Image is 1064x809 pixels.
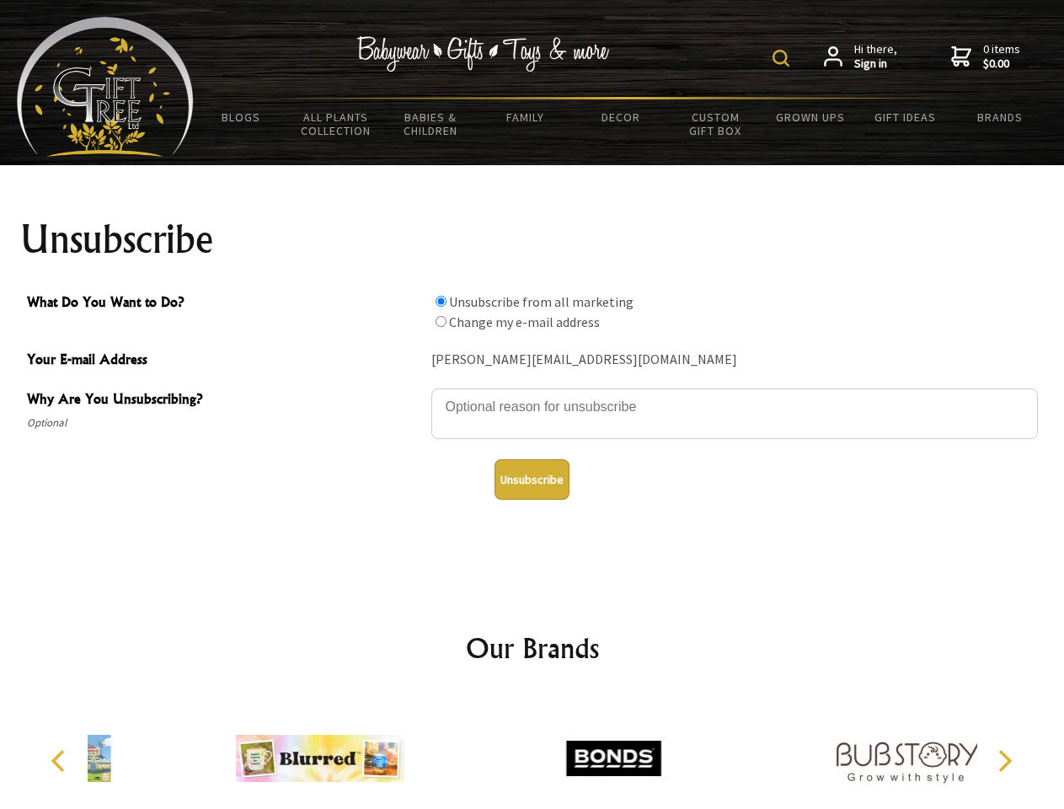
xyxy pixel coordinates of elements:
textarea: Why Are You Unsubscribing? [431,388,1038,439]
strong: $0.00 [983,56,1020,72]
img: Babyware - Gifts - Toys and more... [17,17,194,157]
a: Custom Gift Box [668,99,763,148]
span: Optional [27,413,423,433]
a: Family [479,99,574,135]
a: Gift Ideas [858,99,953,135]
label: Unsubscribe from all marketing [449,293,634,310]
a: 0 items$0.00 [951,42,1020,72]
a: Grown Ups [762,99,858,135]
a: Babies & Children [383,99,479,148]
a: Decor [573,99,668,135]
h1: Unsubscribe [20,219,1045,260]
span: Hi there, [854,42,897,72]
span: Why Are You Unsubscribing? [27,388,423,413]
a: BLOGS [194,99,289,135]
span: What Do You Want to Do? [27,292,423,316]
input: What Do You Want to Do? [436,296,446,307]
div: [PERSON_NAME][EMAIL_ADDRESS][DOMAIN_NAME] [431,347,1038,373]
a: Brands [953,99,1048,135]
input: What Do You Want to Do? [436,316,446,327]
label: Change my e-mail address [449,313,600,330]
span: Your E-mail Address [27,349,423,373]
strong: Sign in [854,56,897,72]
img: product search [773,50,789,67]
button: Previous [42,742,79,780]
button: Unsubscribe [495,459,569,500]
h2: Our Brands [34,628,1031,668]
a: Hi there,Sign in [824,42,897,72]
img: Babywear - Gifts - Toys & more [357,36,610,72]
span: 0 items [983,41,1020,72]
button: Next [986,742,1023,780]
a: All Plants Collection [289,99,384,148]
